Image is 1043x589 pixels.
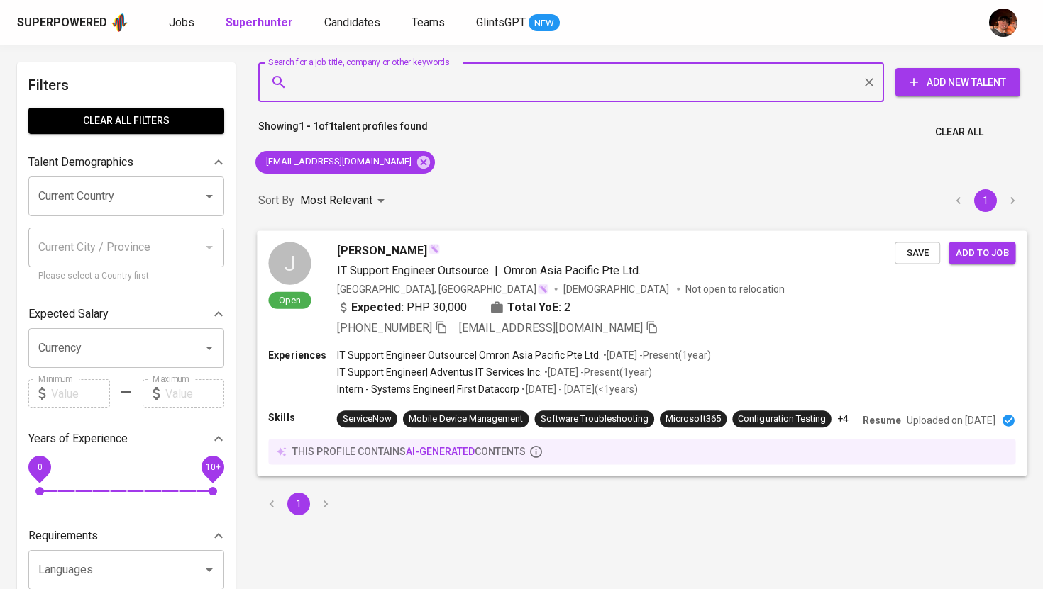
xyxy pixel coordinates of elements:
[28,148,224,176] div: Talent Demographics
[28,527,98,544] p: Requirements
[406,446,475,457] span: AI-generated
[949,242,1015,264] button: Add to job
[28,108,224,134] button: Clear All filters
[17,15,107,31] div: Superpowered
[476,16,526,29] span: GlintsGPT
[300,192,372,209] p: Most Relevant
[343,413,392,426] div: ServiceNow
[28,300,224,328] div: Expected Salary
[563,281,671,296] span: [DEMOGRAPHIC_DATA]
[287,493,310,515] button: page 1
[258,493,339,515] nav: pagination navigation
[300,188,390,214] div: Most Relevant
[907,74,1009,91] span: Add New Talent
[258,119,428,145] p: Showing of talent profiles found
[37,462,42,472] span: 0
[205,462,220,472] span: 10+
[199,338,219,358] button: Open
[907,413,995,427] p: Uploaded on [DATE]
[258,231,1026,476] a: JOpen[PERSON_NAME]IT Support Engineer Outsource|Omron Asia Pacific Pte Ltd.[GEOGRAPHIC_DATA], [GE...
[28,154,133,171] p: Talent Demographics
[337,382,520,396] p: Intern - Systems Engineer | First Datacorp
[255,155,420,169] span: [EMAIL_ADDRESS][DOMAIN_NAME]
[268,242,311,284] div: J
[258,192,294,209] p: Sort By
[929,119,989,145] button: Clear All
[110,12,129,33] img: app logo
[337,347,601,361] p: IT Support Engineer Outsource | Omron Asia Pacific Pte Ltd.
[541,413,649,426] div: Software Troubleshooting
[601,347,711,361] p: • [DATE] - Present ( 1 year )
[51,379,110,408] input: Value
[329,120,334,132] b: 1
[337,242,427,259] span: [PERSON_NAME]
[28,425,224,453] div: Years of Experience
[507,298,561,315] b: Total YoE:
[28,74,224,96] h6: Filters
[902,245,933,261] span: Save
[165,379,224,408] input: Value
[38,269,214,284] p: Please select a Country first
[199,186,219,206] button: Open
[255,151,435,174] div: [EMAIL_ADDRESS][DOMAIN_NAME]
[738,413,825,426] div: Configuration Testing
[429,243,440,254] img: magic_wand.svg
[495,262,498,279] span: |
[974,189,997,212] button: page 1
[199,560,219,580] button: Open
[40,112,213,130] span: Clear All filters
[685,281,784,296] p: Not open to relocation
[226,16,293,29] b: Superhunter
[564,298,570,315] span: 2
[337,281,549,296] div: [GEOGRAPHIC_DATA], [GEOGRAPHIC_DATA]
[989,9,1017,37] img: diemas@glints.com
[337,365,542,379] p: IT Support Engineer | Adventus IT Services Inc.
[459,320,643,334] span: [EMAIL_ADDRESS][DOMAIN_NAME]
[273,293,307,305] span: Open
[324,16,380,29] span: Candidates
[476,14,560,32] a: GlintsGPT NEW
[895,68,1020,96] button: Add New Talent
[895,242,940,264] button: Save
[837,412,849,426] p: +4
[337,263,490,276] span: IT Support Engineer Outsource
[337,320,432,334] span: [PHONE_NUMBER]
[268,347,336,361] p: Experiences
[412,16,445,29] span: Teams
[169,16,194,29] span: Jobs
[337,298,468,315] div: PHP 30,000
[412,14,448,32] a: Teams
[538,283,549,294] img: magic_wand.svg
[28,305,109,322] p: Expected Salary
[859,72,879,92] button: Clear
[945,189,1026,212] nav: pagination navigation
[956,245,1008,261] span: Add to job
[169,14,197,32] a: Jobs
[351,298,404,315] b: Expected:
[529,16,560,30] span: NEW
[542,365,652,379] p: • [DATE] - Present ( 1 year )
[409,413,523,426] div: Mobile Device Management
[268,410,336,425] p: Skills
[935,123,983,141] span: Clear All
[17,12,129,33] a: Superpoweredapp logo
[666,413,721,426] div: Microsoft365
[519,382,637,396] p: • [DATE] - [DATE] ( <1 years )
[292,444,526,459] p: this profile contains contents
[299,120,319,132] b: 1 - 1
[226,14,296,32] a: Superhunter
[28,522,224,550] div: Requirements
[28,430,128,447] p: Years of Experience
[324,14,383,32] a: Candidates
[863,413,901,427] p: Resume
[504,263,641,276] span: Omron Asia Pacific Pte Ltd.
